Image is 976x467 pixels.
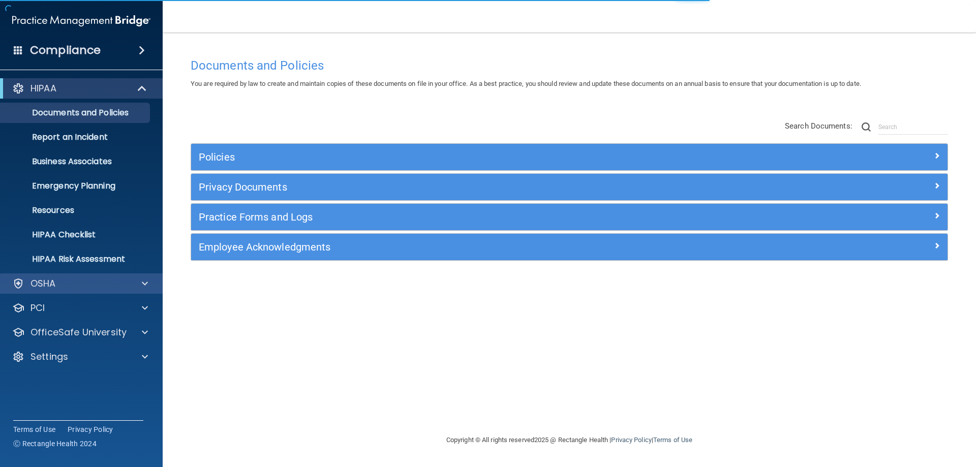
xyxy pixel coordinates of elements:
a: Terms of Use [653,436,692,444]
input: Search [878,119,948,135]
h5: Practice Forms and Logs [199,211,751,223]
p: Business Associates [7,157,145,167]
a: Privacy Policy [611,436,651,444]
p: Documents and Policies [7,108,145,118]
p: HIPAA Risk Assessment [7,254,145,264]
p: Emergency Planning [7,181,145,191]
span: You are required by law to create and maintain copies of these documents on file in your office. ... [191,80,861,87]
h5: Employee Acknowledgments [199,241,751,253]
div: Copyright © All rights reserved 2025 @ Rectangle Health | | [384,424,755,456]
h5: Privacy Documents [199,181,751,193]
p: HIPAA Checklist [7,230,145,240]
a: OSHA [12,277,148,290]
h4: Documents and Policies [191,59,948,72]
a: HIPAA [12,82,147,95]
p: Report an Incident [7,132,145,142]
a: Terms of Use [13,424,55,434]
a: Policies [199,149,940,165]
img: PMB logo [12,11,150,31]
h5: Policies [199,151,751,163]
p: OSHA [30,277,56,290]
h4: Compliance [30,43,101,57]
a: Privacy Documents [199,179,940,195]
a: Employee Acknowledgments [199,239,940,255]
span: Ⓒ Rectangle Health 2024 [13,439,97,449]
a: Privacy Policy [68,424,113,434]
p: OfficeSafe University [30,326,127,338]
p: HIPAA [30,82,56,95]
span: Search Documents: [785,121,852,131]
p: PCI [30,302,45,314]
iframe: Drift Widget Chat Controller [800,395,964,435]
a: Practice Forms and Logs [199,209,940,225]
a: Settings [12,351,148,363]
p: Resources [7,205,145,215]
p: Settings [30,351,68,363]
img: ic-search.3b580494.png [862,122,871,132]
a: OfficeSafe University [12,326,148,338]
a: PCI [12,302,148,314]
